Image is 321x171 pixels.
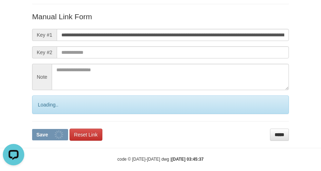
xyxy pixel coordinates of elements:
[32,64,52,90] span: Note
[74,132,98,138] span: Reset Link
[3,3,24,24] button: Open LiveChat chat widget
[32,46,57,58] span: Key #2
[32,29,57,41] span: Key #1
[172,157,204,162] strong: [DATE] 03:45:37
[32,129,68,140] button: Save
[32,95,289,114] div: Loading..
[117,157,204,162] small: code © [DATE]-[DATE] dwg |
[32,11,289,22] p: Manual Link Form
[70,129,102,141] a: Reset Link
[36,132,48,138] span: Save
